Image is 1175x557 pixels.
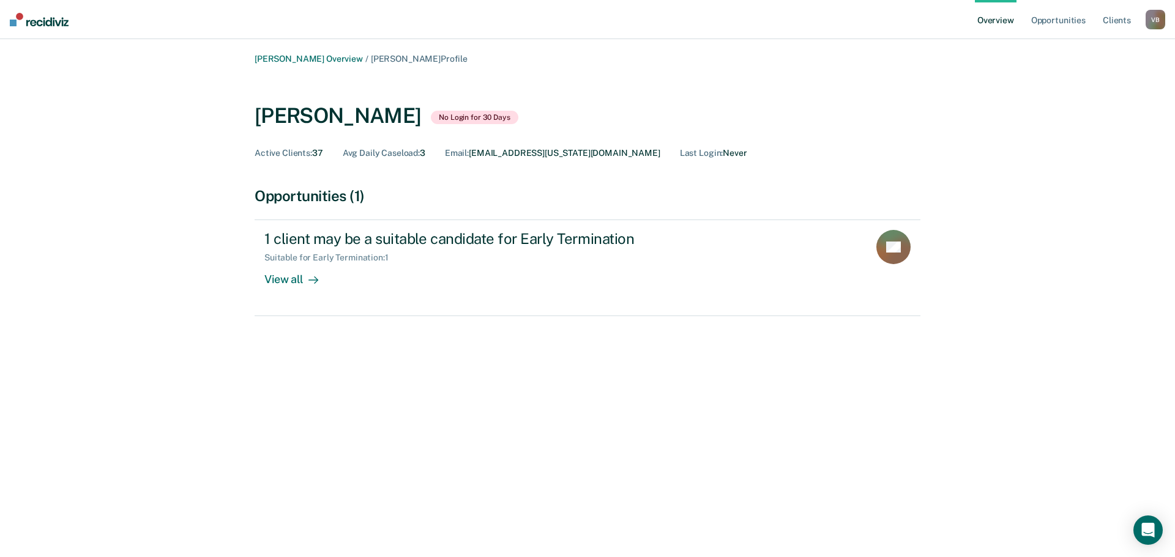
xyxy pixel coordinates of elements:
a: 1 client may be a suitable candidate for Early TerminationSuitable for Early Termination:1View all [255,219,920,316]
div: Opportunities (1) [255,187,920,205]
span: Email : [445,148,469,158]
span: Last Login : [680,148,723,158]
span: Active Clients : [255,148,312,158]
div: View all [264,263,333,287]
div: 3 [343,148,425,158]
div: 1 client may be a suitable candidate for Early Termination [264,230,694,248]
div: Never [680,148,747,158]
div: [PERSON_NAME] [255,103,421,128]
span: / [363,54,371,64]
button: VB [1146,10,1165,29]
div: 37 [255,148,323,158]
div: V B [1146,10,1165,29]
div: Open Intercom Messenger [1133,515,1163,545]
span: Avg Daily Caseload : [343,148,420,158]
span: No Login for 30 Days [431,111,518,124]
div: [EMAIL_ADDRESS][US_STATE][DOMAIN_NAME] [445,148,660,158]
img: Recidiviz [10,13,69,26]
span: [PERSON_NAME] Profile [371,54,468,64]
div: Suitable for Early Termination : 1 [264,253,398,263]
a: [PERSON_NAME] Overview [255,54,363,64]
